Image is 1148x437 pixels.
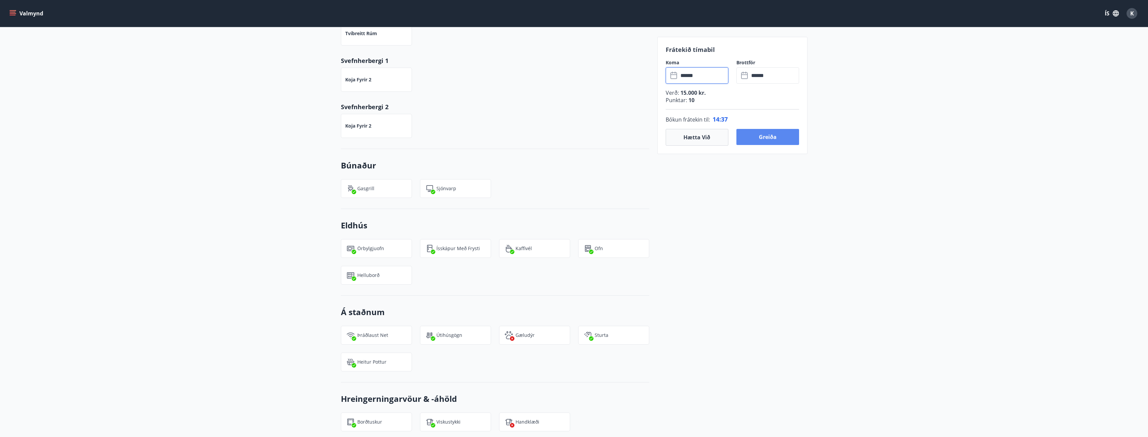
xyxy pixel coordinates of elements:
img: mAminyBEY3mRTAfayxHTq5gfGd6GwGu9CEpuJRvg.svg [426,185,434,193]
img: h89QDIuHlAdpqTriuIvuEWkTH976fOgBEOOeu1mi.svg [347,358,355,366]
h3: Búnaður [341,160,649,171]
span: 37 [721,115,728,123]
p: Frátekið tímabil [666,45,799,54]
button: ÍS [1101,7,1123,19]
h3: Eldhús [341,220,649,231]
p: Handklæði [516,419,539,425]
button: menu [8,7,46,19]
img: uiBtL0ikWr40dZiggAgPY6zIBwQcLm3lMVfqTObx.svg [505,418,513,426]
img: ZXjrS3QKesehq6nQAPjaRuRTI364z8ohTALB4wBr.svg [347,185,355,193]
button: K [1124,5,1140,21]
button: Greiða [736,129,799,145]
h3: Hreingerningarvöur & -áhöld [341,393,649,405]
img: FQTGzxj9jDlMaBqrp2yyjtzD4OHIbgqFuIf1EfZm.svg [347,418,355,426]
p: Örbylgjuofn [357,245,384,252]
p: Kaffivél [516,245,532,252]
p: Gæludýr [516,332,535,339]
img: YAuCf2RVBoxcWDOxEIXE9JF7kzGP1ekdDd7KNrAY.svg [505,244,513,252]
span: Bókun frátekin til : [666,116,710,124]
p: Útihúsgögn [436,332,462,339]
button: Hætta við [666,129,728,146]
p: Ofn [595,245,603,252]
span: K [1130,10,1134,17]
p: Helluborð [357,272,379,279]
img: tIVzTFYizac3SNjIS52qBBKOADnNn3qEFySneclv.svg [426,418,434,426]
p: Sturta [595,332,608,339]
p: Koja fyrir 2 [345,76,371,83]
img: 9R1hYb2mT2cBJz2TGv4EKaumi4SmHMVDNXcQ7C8P.svg [347,271,355,279]
p: Þráðlaust net [357,332,388,339]
p: Svefnherbergi 1 [341,56,649,65]
img: zl1QXYWpuXQflmynrNOhYvHk3MCGPnvF2zCJrr1J.svg [426,331,434,339]
p: Sjónvarp [436,185,456,192]
p: Gasgrill [357,185,374,192]
label: Koma [666,59,728,66]
img: CeBo16TNt2DMwKWDoQVkwc0rPfUARCXLnVWH1QgS.svg [426,244,434,252]
img: WhzojLTXTmGNzu0iQ37bh4OB8HAJRP8FBs0dzKJK.svg [347,244,355,252]
p: Svefnherbergi 2 [341,102,649,111]
p: Viskustykki [436,419,461,425]
span: 15.000 kr. [679,89,706,96]
label: Brottför [736,59,799,66]
img: zPVQBp9blEdIFer1EsEXGkdLSf6HnpjwYpytJsbc.svg [584,244,592,252]
p: Verð : [666,89,799,96]
img: HJRyFFsYp6qjeUYhR4dAD8CaCEsnIFYZ05miwXoh.svg [347,331,355,339]
p: Ísskápur með frysti [436,245,480,252]
p: Koja fyrir 2 [345,123,371,129]
h3: Á staðnum [341,306,649,318]
span: 14 : [713,115,721,123]
img: pxcaIm5dSOV3FS4whs1soiYWTwFQvksT25a9J10C.svg [505,331,513,339]
img: fkJ5xMEnKf9CQ0V6c12WfzkDEsV4wRmoMqv4DnVF.svg [584,331,592,339]
p: Heitur pottur [357,359,386,365]
p: Punktar : [666,96,799,104]
p: Borðtuskur [357,419,382,425]
span: 10 [687,96,694,104]
p: Tvíbreitt rúm [345,30,377,37]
